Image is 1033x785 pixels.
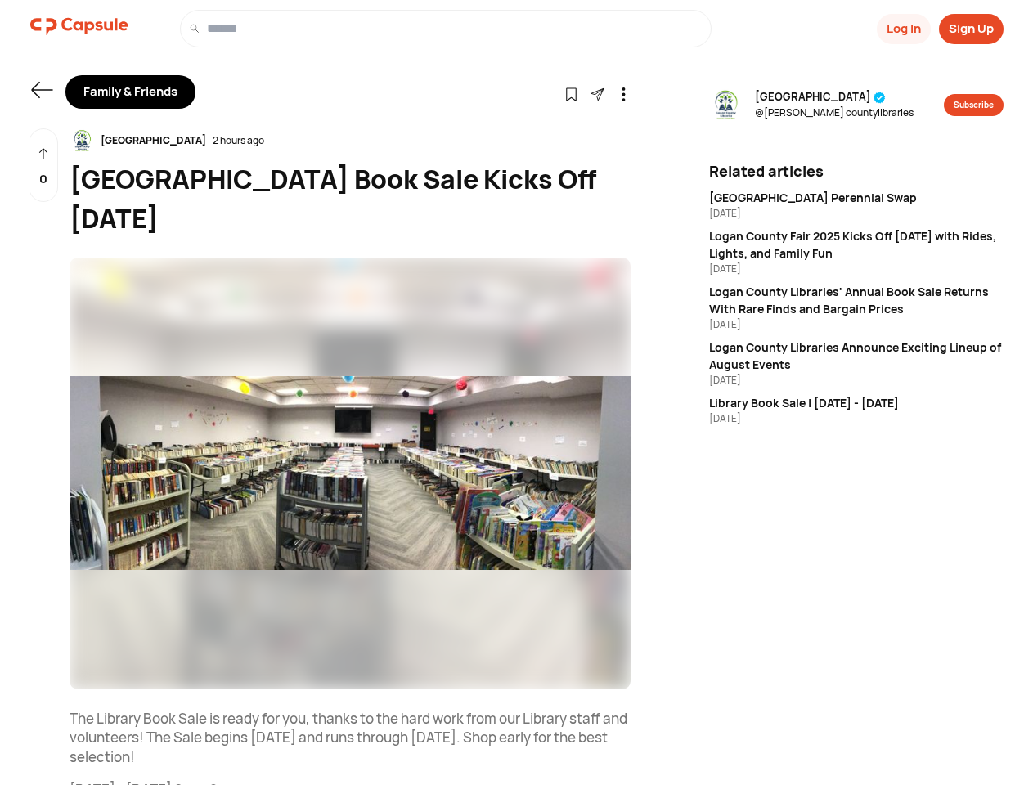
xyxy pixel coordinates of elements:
[94,133,213,148] div: [GEOGRAPHIC_DATA]
[874,92,886,104] img: tick
[70,709,631,767] p: The Library Book Sale is ready for you, thanks to the hard work from our Library staff and volunt...
[709,283,1004,317] div: Logan County Libraries' Annual Book Sale Returns With Rare Finds and Bargain Prices
[65,75,195,109] div: Family & Friends
[709,411,1004,426] div: [DATE]
[709,394,1004,411] div: Library Book Sale | [DATE] - [DATE]
[709,88,742,121] img: resizeImage
[877,14,931,44] button: Log In
[939,14,1004,44] button: Sign Up
[709,339,1004,373] div: Logan County Libraries Announce Exciting Lineup of August Events
[709,262,1004,276] div: [DATE]
[709,373,1004,388] div: [DATE]
[944,94,1004,116] button: Subscribe
[213,133,264,148] div: 2 hours ago
[30,10,128,43] img: logo
[39,170,47,189] p: 0
[709,160,1004,182] div: Related articles
[70,258,631,689] img: resizeImage
[755,105,914,120] span: @ [PERSON_NAME] countylibraries
[709,206,1004,221] div: [DATE]
[755,89,914,105] span: [GEOGRAPHIC_DATA]
[70,128,94,153] img: resizeImage
[70,159,631,238] div: [GEOGRAPHIC_DATA] Book Sale Kicks Off [DATE]
[709,189,1004,206] div: [GEOGRAPHIC_DATA] Perennial Swap
[709,227,1004,262] div: Logan County Fair 2025 Kicks Off [DATE] with Rides, Lights, and Family Fun
[709,317,1004,332] div: [DATE]
[30,10,128,47] a: logo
